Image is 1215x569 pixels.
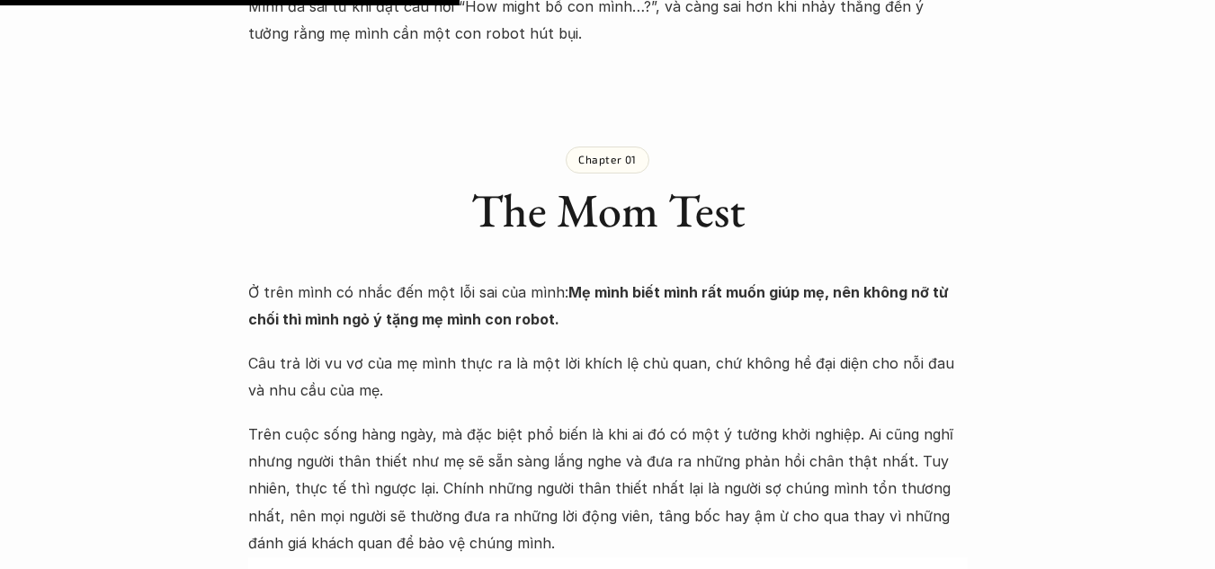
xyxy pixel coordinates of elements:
p: Trên cuộc sống hàng ngày, mà đặc biệt phổ biến là khi ai đó có một ý tưởng khởi nghiệp. Ai cũng n... [248,421,968,557]
h2: The Mom Test [248,182,968,238]
p: Chapter 01 [578,153,637,165]
p: Câu trả lời vu vơ của mẹ mình thực ra là một lời khích lệ chủ quan, chứ không hề đại diện cho nỗi... [248,350,968,405]
p: Ở trên mình có nhắc đến một lỗi sai của mình: [248,279,968,333]
strong: Mẹ mình biết mình rất muốn giúp mẹ, nên không nỡ từ chối thì mình ngỏ ý tặng mẹ mình con robot. [248,283,952,328]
